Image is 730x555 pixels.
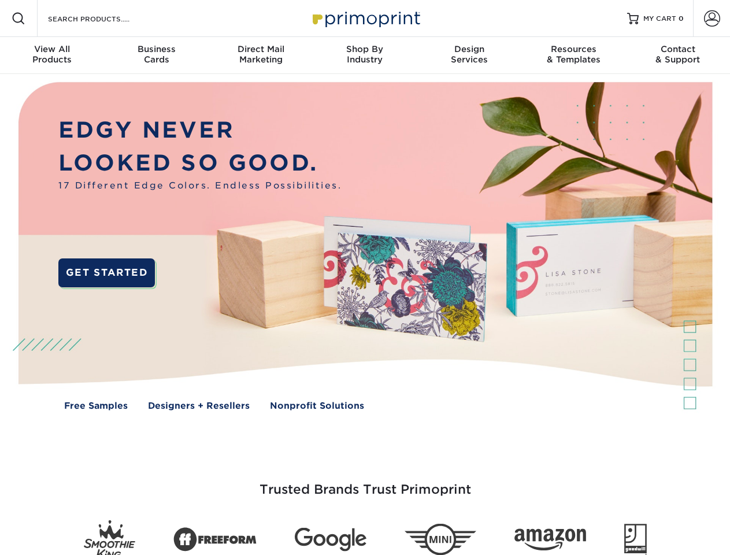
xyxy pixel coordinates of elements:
span: Shop By [313,44,417,54]
span: Direct Mail [209,44,313,54]
a: Shop ByIndustry [313,37,417,74]
h3: Trusted Brands Trust Primoprint [27,454,703,511]
span: 0 [679,14,684,23]
a: Resources& Templates [521,37,625,74]
img: Primoprint [307,6,423,31]
div: Industry [313,44,417,65]
input: SEARCH PRODUCTS..... [47,12,160,25]
a: Direct MailMarketing [209,37,313,74]
a: Free Samples [64,399,128,413]
span: Business [104,44,208,54]
div: & Templates [521,44,625,65]
p: EDGY NEVER [58,114,342,147]
img: Amazon [514,529,586,551]
div: Services [417,44,521,65]
a: GET STARTED [58,258,155,287]
img: Goodwill [624,524,647,555]
div: Cards [104,44,208,65]
span: Design [417,44,521,54]
p: LOOKED SO GOOD. [58,147,342,180]
a: DesignServices [417,37,521,74]
span: MY CART [643,14,676,24]
a: Contact& Support [626,37,730,74]
a: Designers + Resellers [148,399,250,413]
a: Nonprofit Solutions [270,399,364,413]
img: Google [295,528,366,552]
a: BusinessCards [104,37,208,74]
div: & Support [626,44,730,65]
span: 17 Different Edge Colors. Endless Possibilities. [58,179,342,193]
div: Marketing [209,44,313,65]
span: Resources [521,44,625,54]
span: Contact [626,44,730,54]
